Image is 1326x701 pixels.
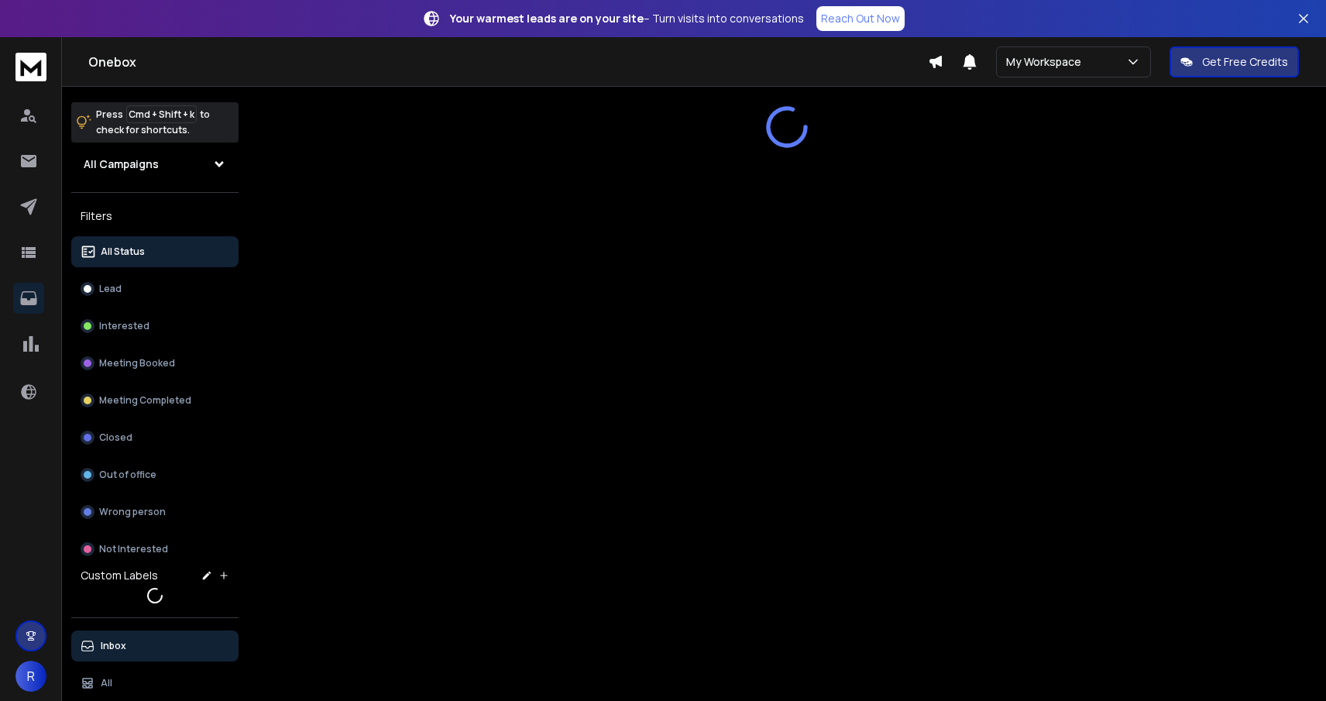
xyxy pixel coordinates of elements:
p: – Turn visits into conversations [450,11,804,26]
button: R [15,661,46,692]
button: Interested [71,311,239,342]
button: Meeting Completed [71,385,239,416]
p: Not Interested [99,543,168,555]
button: Lead [71,273,239,304]
p: Lead [99,283,122,295]
p: Reach Out Now [821,11,900,26]
h3: Custom Labels [81,568,158,583]
p: My Workspace [1006,54,1087,70]
button: All [71,668,239,699]
a: Reach Out Now [816,6,905,31]
img: logo [15,53,46,81]
p: All Status [101,246,145,258]
button: All Status [71,236,239,267]
p: Out of office [99,469,156,481]
button: Not Interested [71,534,239,565]
button: Meeting Booked [71,348,239,379]
button: Get Free Credits [1170,46,1299,77]
button: All Campaigns [71,149,239,180]
p: Press to check for shortcuts. [96,107,210,138]
p: Wrong person [99,506,166,518]
p: All [101,677,112,689]
h3: Filters [71,205,239,227]
p: Meeting Booked [99,357,175,369]
h1: Onebox [88,53,928,71]
button: Wrong person [71,497,239,527]
p: Inbox [101,640,126,652]
p: Closed [99,431,132,444]
span: Cmd + Shift + k [126,105,197,123]
p: Meeting Completed [99,394,191,407]
button: Inbox [71,631,239,661]
button: Out of office [71,459,239,490]
p: Interested [99,320,149,332]
h1: All Campaigns [84,156,159,172]
strong: Your warmest leads are on your site [450,11,644,26]
button: Closed [71,422,239,453]
p: Get Free Credits [1202,54,1288,70]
